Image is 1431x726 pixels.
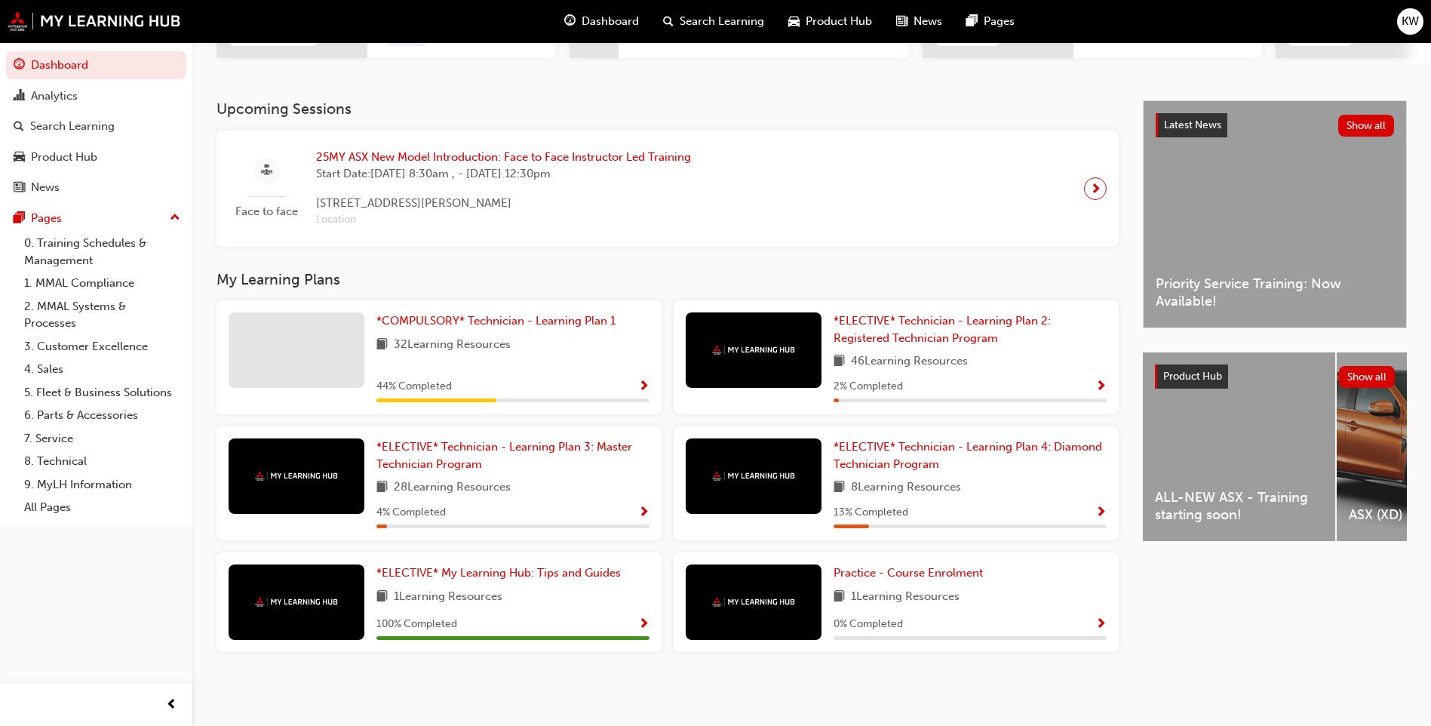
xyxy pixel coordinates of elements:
[788,12,800,31] span: car-icon
[376,616,457,633] span: 100 % Completed
[663,12,674,31] span: search-icon
[229,203,304,220] span: Face to face
[638,506,649,520] span: Show Progress
[31,88,78,105] div: Analytics
[1143,352,1335,541] a: ALL-NEW ASX - Training starting soon!
[14,59,25,72] span: guage-icon
[834,504,908,521] span: 13 % Completed
[316,195,691,212] span: [STREET_ADDRESS][PERSON_NAME]
[834,312,1107,346] a: *ELECTIVE* Technician - Learning Plan 2: Registered Technician Program
[582,13,639,30] span: Dashboard
[776,6,884,37] a: car-iconProduct Hub
[376,440,632,471] span: *ELECTIVE* Technician - Learning Plan 3: Master Technician Program
[18,358,186,381] a: 4. Sales
[914,13,942,30] span: News
[6,143,186,171] a: Product Hub
[170,208,180,228] span: up-icon
[564,12,576,31] span: guage-icon
[1156,113,1394,137] a: Latest NewsShow all
[14,90,25,103] span: chart-icon
[31,210,62,227] div: Pages
[1095,618,1107,632] span: Show Progress
[261,162,272,180] span: sessionType_FACE_TO_FACE-icon
[14,212,25,226] span: pages-icon
[18,272,186,295] a: 1. MMAL Compliance
[6,82,186,110] a: Analytics
[651,6,776,37] a: search-iconSearch Learning
[394,478,511,497] span: 28 Learning Resources
[1090,178,1101,199] span: next-icon
[6,205,186,232] button: Pages
[638,503,649,522] button: Show Progress
[1095,506,1107,520] span: Show Progress
[680,13,764,30] span: Search Learning
[1339,366,1396,388] button: Show all
[376,378,452,395] span: 44 % Completed
[31,149,97,166] div: Product Hub
[552,6,651,37] a: guage-iconDashboard
[1086,31,1097,45] span: next-icon
[712,597,795,607] img: mmal
[255,471,338,481] img: mmal
[1163,370,1222,383] span: Product Hub
[6,48,186,205] button: DashboardAnalyticsSearch LearningProduct HubNews
[1397,8,1423,35] button: KW
[31,179,60,196] div: News
[18,427,186,451] a: 7. Service
[884,6,954,37] a: news-iconNews
[18,295,186,335] a: 2. MMAL Systems & Processes
[638,615,649,634] button: Show Progress
[712,471,795,481] img: mmal
[18,404,186,427] a: 6. Parts & Accessories
[316,165,691,183] span: Start Date: [DATE] 8:30am , - [DATE] 12:30pm
[834,564,989,582] a: Practice - Course Enrolment
[376,312,622,330] a: *COMPULSORY* Technician - Learning Plan 1
[18,335,186,358] a: 3. Customer Excellence
[1156,275,1394,309] span: Priority Service Training: Now Available!
[394,588,502,607] span: 1 Learning Resources
[1095,380,1107,394] span: Show Progress
[834,478,845,497] span: book-icon
[6,112,186,140] a: Search Learning
[834,566,983,580] span: Practice - Course Enrolment
[376,564,627,582] a: *ELECTIVE* My Learning Hub: Tips and Guides
[984,13,1015,30] span: Pages
[18,473,186,497] a: 9. MyLH Information
[851,478,961,497] span: 8 Learning Resources
[1402,13,1419,30] span: KW
[8,11,181,31] img: mmal
[6,174,186,201] a: News
[394,336,511,355] span: 32 Learning Resources
[376,566,621,580] span: *ELECTIVE* My Learning Hub: Tips and Guides
[18,450,186,473] a: 8. Technical
[14,120,24,134] span: search-icon
[18,496,186,519] a: All Pages
[376,438,649,472] a: *ELECTIVE* Technician - Learning Plan 3: Master Technician Program
[1155,365,1395,389] a: Product HubShow all
[1095,615,1107,634] button: Show Progress
[1095,377,1107,396] button: Show Progress
[834,616,903,633] span: 0 % Completed
[966,12,978,31] span: pages-icon
[216,271,1119,288] h3: My Learning Plans
[834,440,1102,471] span: *ELECTIVE* Technician - Learning Plan 4: Diamond Technician Program
[1095,503,1107,522] button: Show Progress
[834,438,1107,472] a: *ELECTIVE* Technician - Learning Plan 4: Diamond Technician Program
[1338,115,1395,137] button: Show all
[1143,100,1407,328] a: Latest NewsShow allPriority Service Training: Now Available!
[834,588,845,607] span: book-icon
[255,597,338,607] img: mmal
[638,377,649,396] button: Show Progress
[229,143,1107,235] a: Face to face25MY ASX New Model Introduction: Face to Face Instructor Led TrainingStart Date:[DATE...
[376,336,388,355] span: book-icon
[638,618,649,632] span: Show Progress
[14,151,25,165] span: car-icon
[631,31,642,45] span: next-icon
[216,100,1119,118] h3: Upcoming Sessions
[30,118,115,135] div: Search Learning
[834,314,1051,345] span: *ELECTIVE* Technician - Learning Plan 2: Registered Technician Program
[376,588,388,607] span: book-icon
[851,352,968,371] span: 46 Learning Resources
[638,380,649,394] span: Show Progress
